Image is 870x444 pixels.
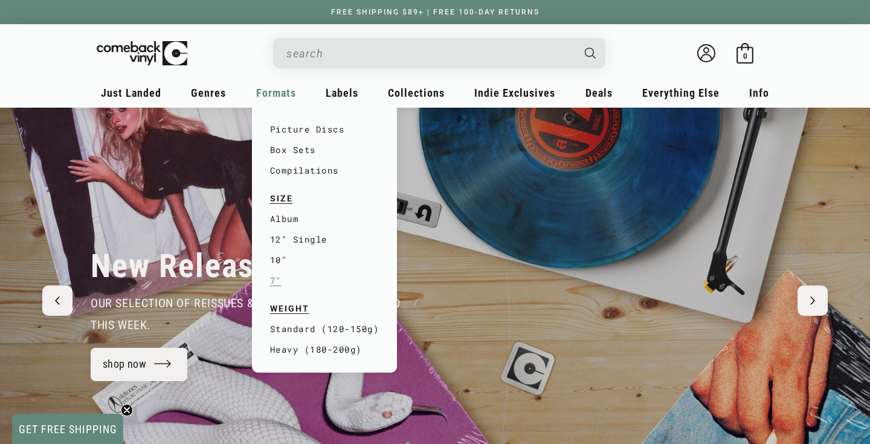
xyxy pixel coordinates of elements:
a: Box Sets [270,140,379,160]
div: GET FREE SHIPPINGClose teaser [12,414,123,444]
h2: New Releases [91,246,288,286]
span: Everything Else [642,87,720,99]
span: GET FREE SHIPPING [19,423,117,436]
span: our selection of reissues & new music that dropped this week. [91,296,401,332]
span: Just Landed [101,87,161,99]
a: FREE SHIPPING $89+ | FREE 100-DAY RETURNS [319,8,552,16]
div: Search [273,38,605,68]
a: Compilations [270,160,379,181]
span: Info [749,87,769,99]
a: Standard (120-150g) [270,319,379,339]
a: shop now [91,348,187,381]
button: Next slide [797,286,828,316]
span: Collections [388,87,445,99]
a: Picture Discs [270,119,379,140]
span: Genres [191,87,226,99]
button: Close teaser [121,404,133,416]
a: 12" Single [270,229,379,250]
a: Album [270,209,379,229]
a: 10" [270,250,379,270]
button: Search [575,38,607,68]
span: Indie Exclusives [474,87,555,99]
input: When autocomplete results are available use up and down arrows to review and enter to select [286,41,573,66]
span: Deals [585,87,613,99]
button: Previous slide [42,286,72,316]
span: Formats [256,87,296,99]
a: Heavy (180-200g) [270,339,379,360]
span: Labels [326,87,358,99]
a: 7" [270,270,379,291]
span: 0 [743,51,747,60]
